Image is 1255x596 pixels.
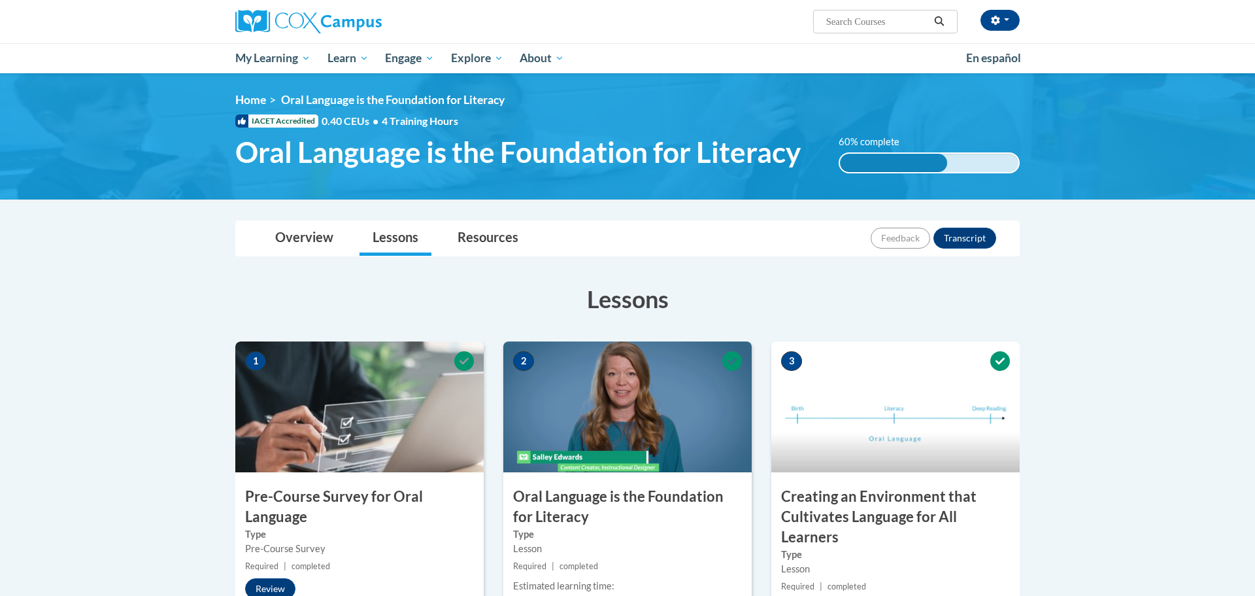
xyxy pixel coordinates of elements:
[245,527,474,542] label: Type
[871,228,930,249] button: Feedback
[322,114,382,128] span: 0.40 CEUs
[781,562,1010,576] div: Lesson
[235,10,484,33] a: Cox Campus
[444,221,531,256] a: Resources
[520,50,564,66] span: About
[235,10,382,33] img: Cox Campus
[781,582,814,591] span: Required
[552,561,554,571] span: |
[281,93,505,107] span: Oral Language is the Foundation for Literacy
[828,582,866,591] span: completed
[376,43,443,73] a: Engage
[382,114,458,127] span: 4 Training Hours
[513,527,742,542] label: Type
[980,10,1020,31] button: Account Settings
[235,114,318,128] span: IACET Accredited
[825,14,929,29] input: Search Courses
[319,43,377,73] a: Learn
[235,487,484,527] h3: Pre-Course Survey for Oral Language
[443,43,512,73] a: Explore
[284,561,286,571] span: |
[513,542,742,556] div: Lesson
[235,135,801,169] span: Oral Language is the Foundation for Literacy
[451,50,503,66] span: Explore
[771,487,1020,547] h3: Creating an Environment that Cultivates Language for All Learners
[839,135,914,149] label: 60% complete
[840,154,947,172] div: 60% complete
[771,342,1020,472] img: Course Image
[245,542,474,556] div: Pre-Course Survey
[235,283,1020,315] h3: Lessons
[958,44,1029,72] a: En español
[513,561,546,571] span: Required
[292,561,330,571] span: completed
[227,43,319,73] a: My Learning
[385,50,434,66] span: Engage
[245,351,266,371] span: 1
[781,351,802,371] span: 3
[245,561,278,571] span: Required
[512,43,573,73] a: About
[513,579,742,593] div: Estimated learning time:
[820,582,822,591] span: |
[327,50,369,66] span: Learn
[373,114,378,127] span: •
[503,487,752,527] h3: Oral Language is the Foundation for Literacy
[235,342,484,472] img: Course Image
[781,548,1010,562] label: Type
[216,43,1039,73] div: Main menu
[262,221,346,256] a: Overview
[933,228,996,249] button: Transcript
[513,351,534,371] span: 2
[966,51,1021,65] span: En español
[560,561,598,571] span: completed
[360,221,431,256] a: Lessons
[235,93,266,107] a: Home
[235,50,310,66] span: My Learning
[503,342,752,472] img: Course Image
[929,14,949,29] button: Search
